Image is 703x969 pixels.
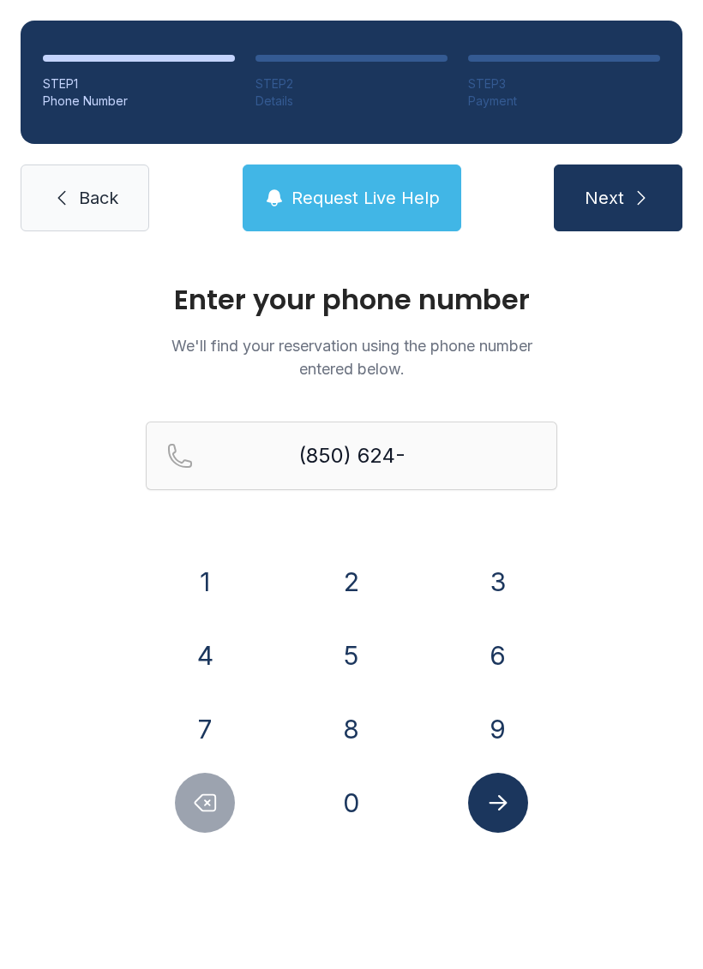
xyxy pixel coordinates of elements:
button: Submit lookup form [468,773,528,833]
div: STEP 1 [43,75,235,93]
div: Payment [468,93,660,110]
button: 9 [468,699,528,759]
button: 3 [468,552,528,612]
span: Request Live Help [291,186,440,210]
div: Details [255,93,448,110]
button: 2 [321,552,382,612]
div: STEP 2 [255,75,448,93]
div: Phone Number [43,93,235,110]
button: 5 [321,625,382,685]
button: 8 [321,699,382,759]
button: 4 [175,625,235,685]
button: Delete number [175,773,235,833]
button: 1 [175,552,235,612]
button: 6 [468,625,528,685]
div: STEP 3 [468,75,660,93]
h1: Enter your phone number [146,286,557,314]
input: Reservation phone number [146,422,557,490]
button: 0 [321,773,382,833]
span: Next [585,186,624,210]
p: We'll find your reservation using the phone number entered below. [146,334,557,380]
span: Back [79,186,118,210]
button: 7 [175,699,235,759]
